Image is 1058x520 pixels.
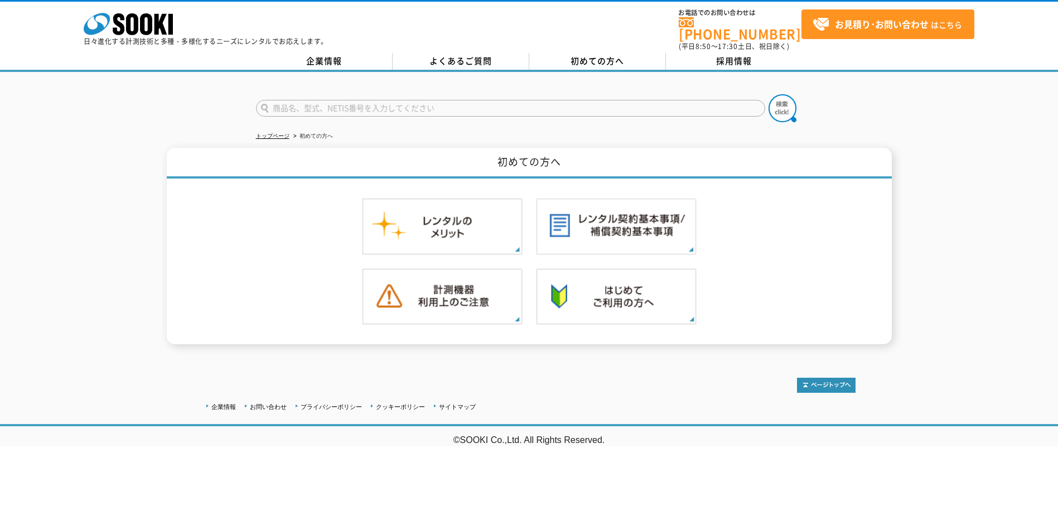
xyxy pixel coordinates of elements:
[536,268,697,325] img: 初めての方へ
[679,9,801,16] span: お電話でのお問い合わせは
[571,55,624,67] span: 初めての方へ
[679,41,789,51] span: (平日 ～ 土日、祝日除く)
[813,16,962,33] span: はこちら
[362,198,523,255] img: レンタルのメリット
[256,53,393,70] a: 企業情報
[769,94,796,122] img: btn_search.png
[362,268,523,325] img: 計測機器ご利用上のご注意
[718,41,738,51] span: 17:30
[167,148,892,179] h1: 初めての方へ
[393,53,529,70] a: よくあるご質問
[695,41,711,51] span: 8:50
[529,53,666,70] a: 初めての方へ
[835,17,929,31] strong: お見積り･お問い合わせ
[536,198,697,255] img: レンタル契約基本事項／補償契約基本事項
[679,17,801,40] a: [PHONE_NUMBER]
[666,53,803,70] a: 採用情報
[376,403,425,410] a: クッキーポリシー
[256,100,765,117] input: 商品名、型式、NETIS番号を入力してください
[801,9,974,39] a: お見積り･お問い合わせはこちら
[256,133,289,139] a: トップページ
[211,403,236,410] a: 企業情報
[291,131,333,142] li: 初めての方へ
[250,403,287,410] a: お問い合わせ
[84,38,328,45] p: 日々進化する計測技術と多種・多様化するニーズにレンタルでお応えします。
[301,403,362,410] a: プライバシーポリシー
[797,378,856,393] img: トップページへ
[439,403,476,410] a: サイトマップ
